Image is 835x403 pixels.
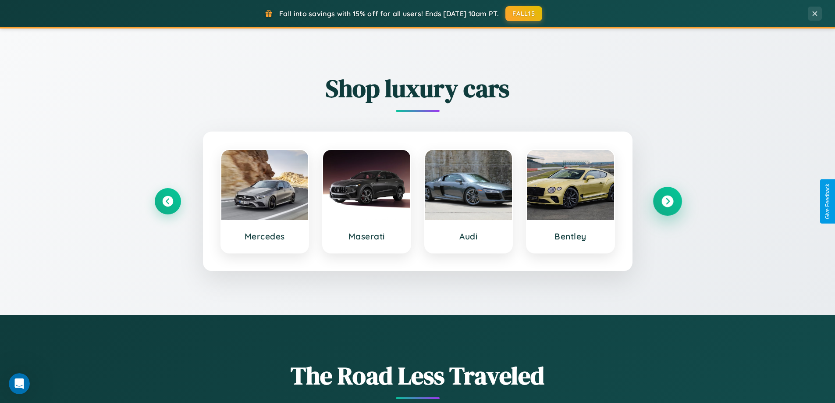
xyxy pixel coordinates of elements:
h3: Audi [434,231,504,242]
h3: Maserati [332,231,402,242]
button: FALL15 [505,6,542,21]
h3: Bentley [536,231,605,242]
h2: Shop luxury cars [155,71,681,105]
div: Give Feedback [824,184,831,219]
h1: The Road Less Traveled [155,359,681,392]
iframe: Intercom live chat [9,373,30,394]
h3: Mercedes [230,231,300,242]
span: Fall into savings with 15% off for all users! Ends [DATE] 10am PT. [279,9,499,18]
